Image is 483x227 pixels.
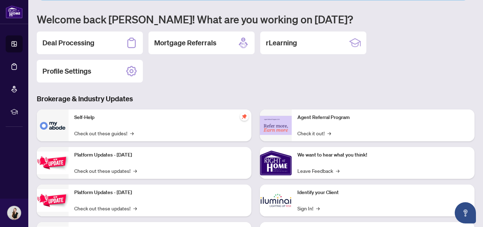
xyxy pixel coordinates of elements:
h2: Deal Processing [42,38,94,48]
span: pushpin [240,112,249,121]
span: → [130,129,134,137]
a: Leave Feedback→ [297,167,339,175]
span: → [133,167,137,175]
span: → [327,129,331,137]
button: Open asap [455,202,476,223]
span: → [336,167,339,175]
img: Self-Help [37,109,69,141]
h2: Profile Settings [42,66,91,76]
span: → [133,204,137,212]
p: Platform Updates - [DATE] [74,151,246,159]
img: logo [6,5,23,18]
p: Platform Updates - [DATE] [74,189,246,197]
a: Check out these guides!→ [74,129,134,137]
img: Platform Updates - July 8, 2025 [37,189,69,211]
img: Platform Updates - July 21, 2025 [37,152,69,174]
img: Agent Referral Program [260,116,292,135]
h2: rLearning [266,38,297,48]
img: Profile Icon [7,206,21,220]
a: Check out these updates!→ [74,204,137,212]
span: → [316,204,320,212]
p: Identify your Client [297,189,469,197]
h2: Mortgage Referrals [154,38,216,48]
img: We want to hear what you think! [260,147,292,179]
img: Identify your Client [260,185,292,216]
a: Sign In!→ [297,204,320,212]
p: Self-Help [74,114,246,121]
h3: Brokerage & Industry Updates [37,94,475,104]
p: Agent Referral Program [297,114,469,121]
p: We want to hear what you think! [297,151,469,159]
h1: Welcome back [PERSON_NAME]! What are you working on [DATE]? [37,12,475,26]
a: Check it out!→ [297,129,331,137]
a: Check out these updates!→ [74,167,137,175]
